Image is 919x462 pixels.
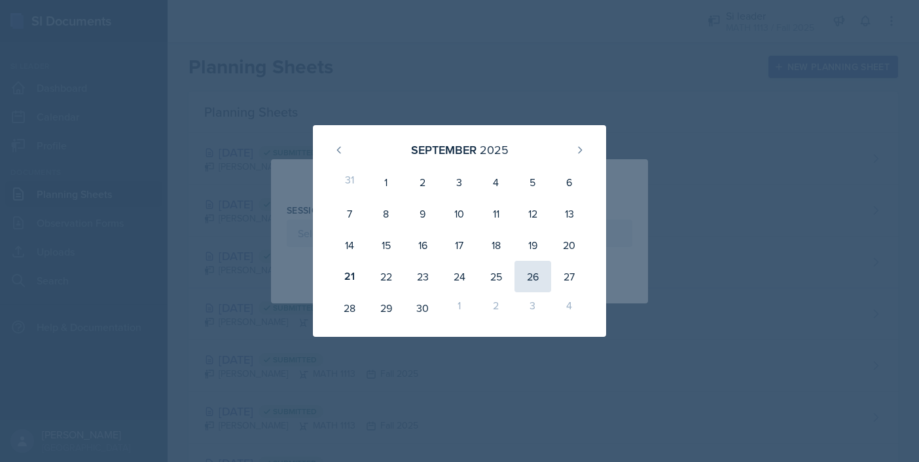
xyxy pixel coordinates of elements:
div: 6 [551,166,588,198]
div: 26 [514,261,551,292]
div: 29 [368,292,405,324]
div: 7 [331,198,368,229]
div: September [411,141,477,159]
div: 4 [478,166,514,198]
div: 25 [478,261,514,292]
div: 14 [331,229,368,261]
div: 3 [514,292,551,324]
div: 22 [368,261,405,292]
div: 4 [551,292,588,324]
div: 15 [368,229,405,261]
div: 2025 [480,141,509,159]
div: 2 [405,166,441,198]
div: 8 [368,198,405,229]
div: 30 [405,292,441,324]
div: 17 [441,229,478,261]
div: 5 [514,166,551,198]
div: 31 [331,166,368,198]
div: 21 [331,261,368,292]
div: 2 [478,292,514,324]
div: 11 [478,198,514,229]
div: 3 [441,166,478,198]
div: 1 [368,166,405,198]
div: 16 [405,229,441,261]
div: 23 [405,261,441,292]
div: 12 [514,198,551,229]
div: 9 [405,198,441,229]
div: 20 [551,229,588,261]
div: 27 [551,261,588,292]
div: 13 [551,198,588,229]
div: 18 [478,229,514,261]
div: 28 [331,292,368,324]
div: 19 [514,229,551,261]
div: 10 [441,198,478,229]
div: 24 [441,261,478,292]
div: 1 [441,292,478,324]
